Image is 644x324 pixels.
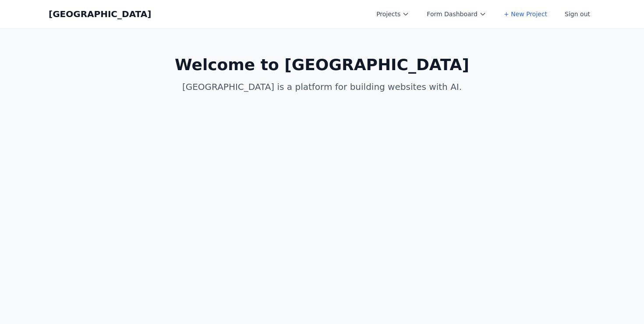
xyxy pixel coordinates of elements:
p: [GEOGRAPHIC_DATA] is a platform for building websites with AI. [154,81,490,93]
button: Form Dashboard [421,6,492,22]
button: Projects [371,6,414,22]
a: + New Project [499,6,552,22]
h1: Welcome to [GEOGRAPHIC_DATA] [154,56,490,74]
a: [GEOGRAPHIC_DATA] [49,8,151,20]
button: Sign out [559,6,595,22]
